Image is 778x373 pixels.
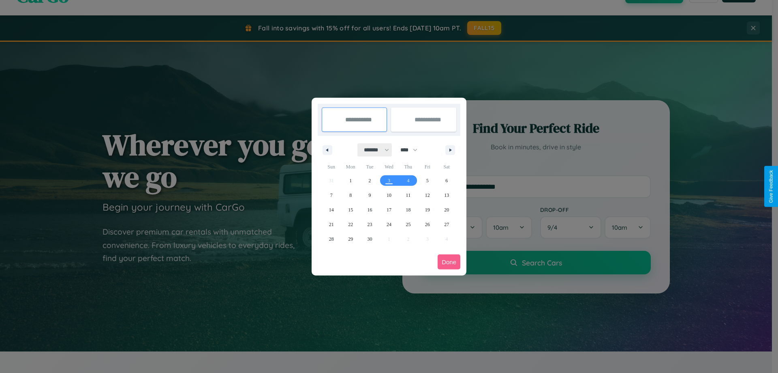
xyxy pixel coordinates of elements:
span: 7 [330,188,333,203]
button: 24 [379,217,398,232]
button: 3 [379,173,398,188]
button: 17 [379,203,398,217]
button: 21 [322,217,341,232]
span: 1 [349,173,352,188]
span: 19 [425,203,430,217]
span: Thu [399,160,418,173]
button: 23 [360,217,379,232]
span: 17 [387,203,391,217]
button: 5 [418,173,437,188]
button: 20 [437,203,456,217]
button: 26 [418,217,437,232]
span: 9 [369,188,371,203]
span: Sat [437,160,456,173]
button: 14 [322,203,341,217]
button: 12 [418,188,437,203]
div: Give Feedback [768,170,774,203]
span: 10 [387,188,391,203]
span: Tue [360,160,379,173]
span: 20 [444,203,449,217]
span: 24 [387,217,391,232]
span: 25 [406,217,410,232]
button: 7 [322,188,341,203]
button: 18 [399,203,418,217]
button: 27 [437,217,456,232]
button: 10 [379,188,398,203]
button: 9 [360,188,379,203]
span: Sun [322,160,341,173]
button: Done [438,254,460,270]
button: 4 [399,173,418,188]
span: 14 [329,203,334,217]
span: Wed [379,160,398,173]
button: 8 [341,188,360,203]
button: 16 [360,203,379,217]
span: 12 [425,188,430,203]
span: 6 [445,173,448,188]
button: 22 [341,217,360,232]
span: 21 [329,217,334,232]
span: 28 [329,232,334,246]
button: 13 [437,188,456,203]
span: 27 [444,217,449,232]
span: Fri [418,160,437,173]
button: 1 [341,173,360,188]
span: 30 [368,232,372,246]
span: 22 [348,217,353,232]
span: 3 [388,173,390,188]
span: 2 [369,173,371,188]
span: 26 [425,217,430,232]
button: 6 [437,173,456,188]
span: 29 [348,232,353,246]
button: 29 [341,232,360,246]
button: 11 [399,188,418,203]
span: 15 [348,203,353,217]
span: Mon [341,160,360,173]
button: 30 [360,232,379,246]
button: 2 [360,173,379,188]
span: 11 [406,188,411,203]
span: 23 [368,217,372,232]
span: 8 [349,188,352,203]
span: 16 [368,203,372,217]
span: 18 [406,203,410,217]
span: 5 [426,173,429,188]
button: 19 [418,203,437,217]
span: 13 [444,188,449,203]
span: 4 [407,173,409,188]
button: 15 [341,203,360,217]
button: 28 [322,232,341,246]
button: 25 [399,217,418,232]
